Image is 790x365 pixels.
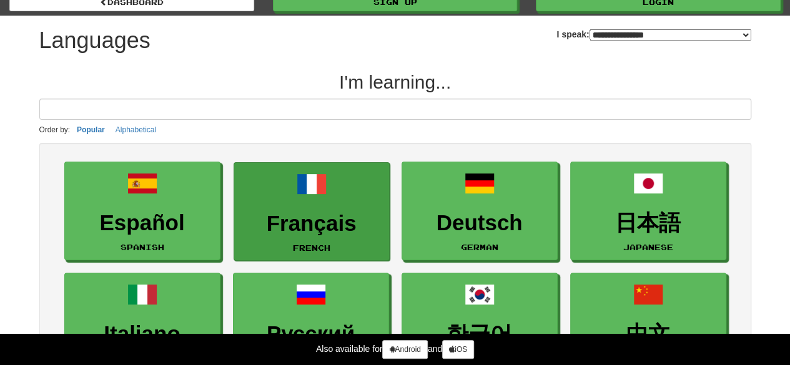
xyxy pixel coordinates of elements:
[240,212,383,236] h3: Français
[461,243,498,251] small: German
[623,243,673,251] small: Japanese
[234,162,390,261] a: FrançaisFrench
[293,243,330,252] small: French
[121,243,164,251] small: Spanish
[590,29,751,41] select: I speak:
[240,322,382,346] h3: Русский
[73,123,109,137] button: Popular
[39,125,71,134] small: Order by:
[64,162,220,261] a: EspañolSpanish
[71,322,214,346] h3: Italiano
[408,211,551,235] h3: Deutsch
[577,211,719,235] h3: 日本語
[39,72,751,92] h2: I'm learning...
[71,211,214,235] h3: Español
[570,162,726,261] a: 日本語Japanese
[39,28,151,53] h1: Languages
[408,322,551,346] h3: 한국어
[382,340,427,359] a: Android
[556,28,751,41] label: I speak:
[402,162,558,261] a: DeutschGerman
[577,322,719,346] h3: 中文
[442,340,474,359] a: iOS
[112,123,160,137] button: Alphabetical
